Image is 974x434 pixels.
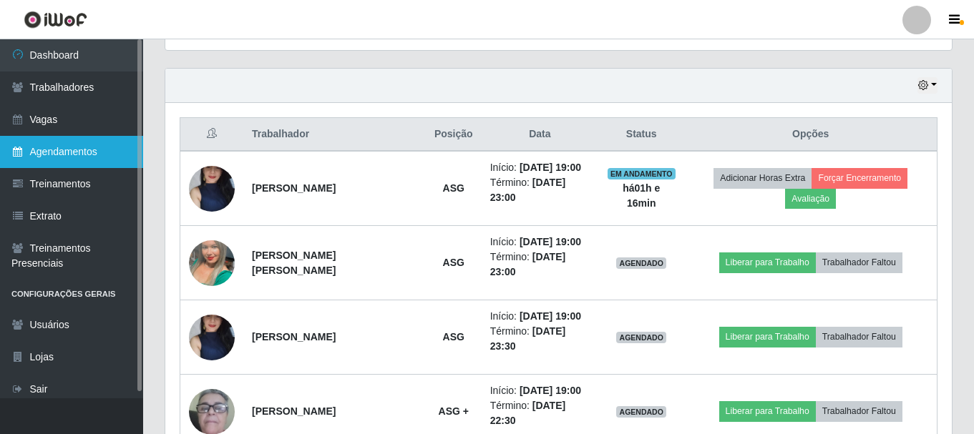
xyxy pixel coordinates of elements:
[608,168,676,179] span: EM ANDAMENTO
[490,383,590,398] li: Início:
[520,385,581,396] time: [DATE] 19:00
[616,332,666,343] span: AGENDADO
[252,182,336,194] strong: [PERSON_NAME]
[719,401,816,421] button: Liberar para Trabalho
[426,118,482,152] th: Posição
[439,405,469,417] strong: ASG +
[616,406,666,418] span: AGENDADO
[812,168,907,188] button: Forçar Encerramento
[490,324,590,354] li: Término:
[520,162,581,173] time: [DATE] 19:00
[785,189,836,209] button: Avaliação
[189,222,235,304] img: 1684607735548.jpeg
[816,401,902,421] button: Trabalhador Faltou
[816,252,902,272] button: Trabalhador Faltou
[598,118,684,152] th: Status
[189,286,235,388] img: 1713319279293.jpeg
[719,252,816,272] button: Liberar para Trabalho
[252,331,336,342] strong: [PERSON_NAME]
[719,327,816,347] button: Liberar para Trabalho
[490,235,590,250] li: Início:
[520,310,581,322] time: [DATE] 19:00
[490,160,590,175] li: Início:
[24,11,87,29] img: CoreUI Logo
[189,137,235,239] img: 1713319279293.jpeg
[443,257,464,268] strong: ASG
[252,250,336,276] strong: [PERSON_NAME] [PERSON_NAME]
[816,327,902,347] button: Trabalhador Faltou
[252,405,336,417] strong: [PERSON_NAME]
[520,236,581,247] time: [DATE] 19:00
[714,168,812,188] button: Adicionar Horas Extra
[623,182,660,209] strong: há 01 h e 16 min
[243,118,426,152] th: Trabalhador
[684,118,937,152] th: Opções
[490,250,590,280] li: Término:
[616,257,666,269] span: AGENDADO
[443,331,464,342] strong: ASG
[490,309,590,324] li: Início:
[490,398,590,428] li: Término:
[490,175,590,205] li: Término:
[443,182,464,194] strong: ASG
[482,118,598,152] th: Data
